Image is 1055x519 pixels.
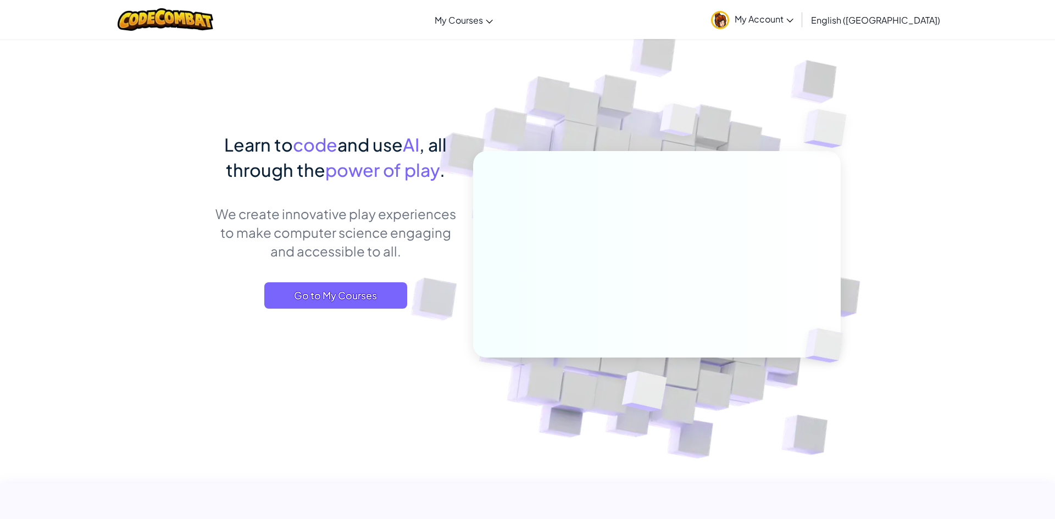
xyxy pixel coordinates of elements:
[787,305,869,386] img: Overlap cubes
[214,204,457,260] p: We create innovative play experiences to make computer science engaging and accessible to all.
[595,348,693,439] img: Overlap cubes
[811,14,940,26] span: English ([GEOGRAPHIC_DATA])
[806,5,946,35] a: English ([GEOGRAPHIC_DATA])
[224,133,293,155] span: Learn to
[735,13,793,25] span: My Account
[711,11,729,29] img: avatar
[640,82,719,164] img: Overlap cubes
[782,82,877,175] img: Overlap cubes
[435,14,483,26] span: My Courses
[706,2,799,37] a: My Account
[293,133,337,155] span: code
[429,5,498,35] a: My Courses
[337,133,403,155] span: and use
[403,133,419,155] span: AI
[118,8,214,31] img: CodeCombat logo
[440,159,445,181] span: .
[325,159,440,181] span: power of play
[264,282,407,309] a: Go to My Courses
